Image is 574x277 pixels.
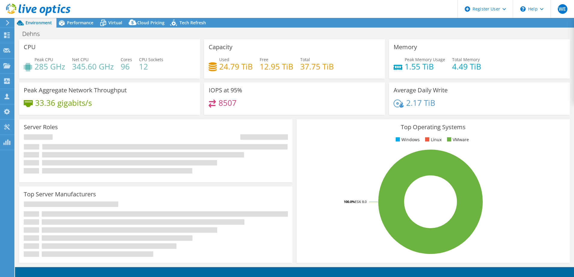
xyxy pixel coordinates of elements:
h4: 12 [139,63,163,70]
span: Cores [121,57,132,62]
li: Windows [394,136,420,143]
span: Total [300,57,310,62]
h3: Top Operating Systems [301,124,565,130]
span: Total Memory [452,57,480,62]
span: CPU Sockets [139,57,163,62]
h4: 33.36 gigabits/s [35,100,92,106]
span: Virtual [108,20,122,25]
span: Free [260,57,268,62]
h4: 12.95 TiB [260,63,293,70]
h3: CPU [24,44,36,50]
svg: \n [520,6,526,12]
span: Net CPU [72,57,89,62]
h3: Top Server Manufacturers [24,191,96,198]
span: Peak Memory Usage [405,57,445,62]
h3: IOPS at 95% [209,87,242,94]
h4: 285 GHz [35,63,65,70]
h3: Server Roles [24,124,58,130]
span: Used [219,57,229,62]
h4: 345.60 GHz [72,63,114,70]
h4: 96 [121,63,132,70]
span: Peak CPU [35,57,53,62]
h4: 2.17 TiB [406,100,435,106]
h3: Capacity [209,44,232,50]
span: Performance [67,20,93,25]
tspan: ESXi 8.0 [355,199,367,204]
h4: 4.49 TiB [452,63,481,70]
h4: 1.55 TiB [405,63,445,70]
h3: Average Daily Write [394,87,448,94]
span: Cloud Pricing [137,20,165,25]
h4: 24.79 TiB [219,63,253,70]
tspan: 100.0% [344,199,355,204]
h3: Peak Aggregate Network Throughput [24,87,127,94]
h4: 37.75 TiB [300,63,334,70]
h1: Dehns [20,31,49,37]
li: Linux [424,136,442,143]
span: WE [558,4,567,14]
span: Tech Refresh [180,20,206,25]
span: Environment [26,20,52,25]
h4: 8507 [219,100,237,106]
li: VMware [446,136,469,143]
h3: Memory [394,44,417,50]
